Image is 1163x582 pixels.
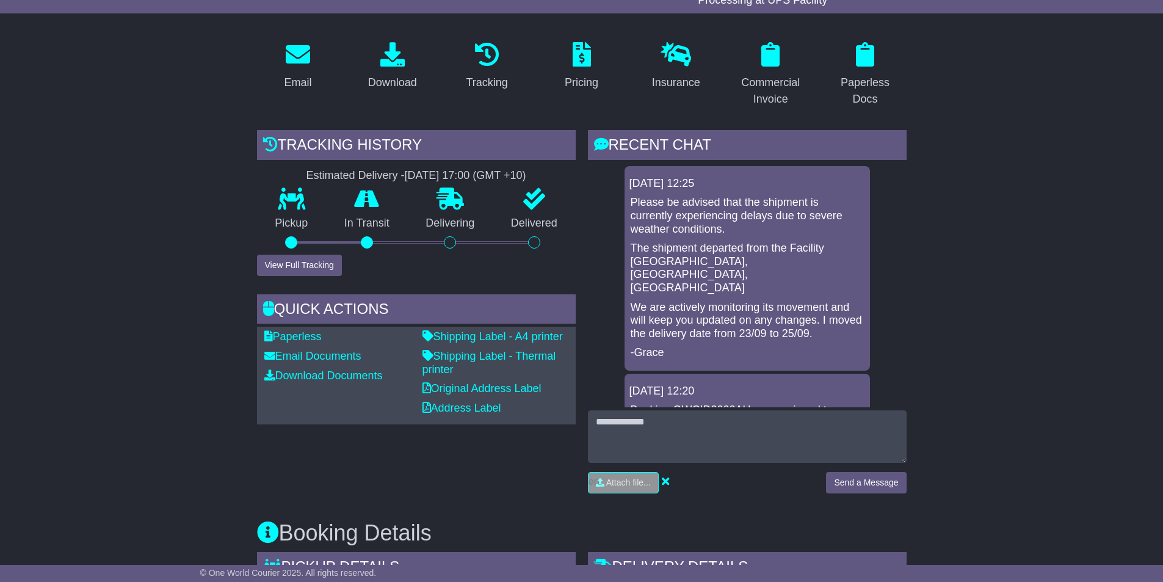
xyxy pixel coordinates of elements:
[257,294,576,327] div: Quick Actions
[730,38,812,112] a: Commercial Invoice
[631,346,864,360] p: -Grace
[257,521,907,545] h3: Booking Details
[326,217,408,230] p: In Transit
[458,38,515,95] a: Tracking
[264,330,322,343] a: Paperless
[200,568,377,578] span: © One World Courier 2025. All rights reserved.
[824,38,907,112] a: Paperless Docs
[493,217,576,230] p: Delivered
[557,38,606,95] a: Pricing
[826,472,906,493] button: Send a Message
[631,196,864,236] p: Please be advised that the shipment is currently experiencing delays due to severe weather condit...
[629,177,865,191] div: [DATE] 12:25
[368,75,417,91] div: Download
[360,38,425,95] a: Download
[466,75,507,91] div: Tracking
[652,75,700,91] div: Insurance
[631,301,864,341] p: We are actively monitoring its movement and will keep you updated on any changes. I moved the del...
[405,169,526,183] div: [DATE] 17:00 (GMT +10)
[422,350,556,376] a: Shipping Label - Thermal printer
[644,38,708,95] a: Insurance
[408,217,493,230] p: Delivering
[257,255,342,276] button: View Full Tracking
[588,130,907,163] div: RECENT CHAT
[422,382,542,395] a: Original Address Label
[257,169,576,183] div: Estimated Delivery -
[257,217,327,230] p: Pickup
[264,369,383,382] a: Download Documents
[631,242,864,294] p: The shipment departed from the Facility [GEOGRAPHIC_DATA], [GEOGRAPHIC_DATA], [GEOGRAPHIC_DATA]
[737,75,804,107] div: Commercial Invoice
[264,350,361,362] a: Email Documents
[257,130,576,163] div: Tracking history
[629,385,865,398] div: [DATE] 12:20
[276,38,319,95] a: Email
[631,404,864,430] p: Booking OWCID3000AU was assigned to Team2.
[422,330,563,343] a: Shipping Label - A4 printer
[832,75,899,107] div: Paperless Docs
[284,75,311,91] div: Email
[565,75,598,91] div: Pricing
[422,402,501,414] a: Address Label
